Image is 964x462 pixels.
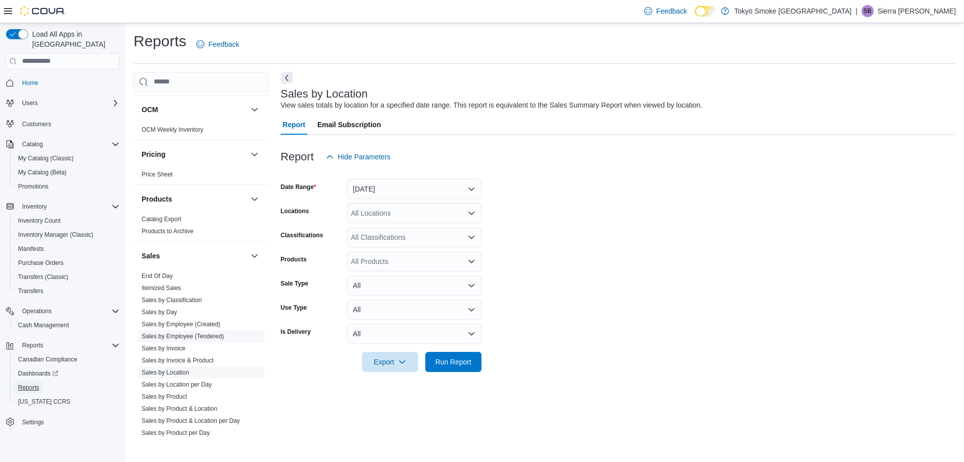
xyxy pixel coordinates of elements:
[208,39,239,49] span: Feedback
[281,183,316,191] label: Date Range
[18,182,49,191] span: Promotions
[142,227,193,235] span: Products to Archive
[2,338,124,352] button: Reports
[10,228,124,242] button: Inventory Manager (Classic)
[10,151,124,165] button: My Catalog (Classic)
[142,216,181,223] a: Catalog Export
[10,352,124,366] button: Canadian Compliance
[10,165,124,179] button: My Catalog (Beta)
[347,324,481,344] button: All
[14,285,47,297] a: Transfers
[22,79,38,87] span: Home
[142,393,187,401] span: Sales by Product
[14,166,71,178] a: My Catalog (Beta)
[368,352,412,372] span: Export
[142,332,224,340] span: Sales by Employee (Tendered)
[14,319,119,331] span: Cash Management
[10,381,124,395] button: Reports
[18,339,47,351] button: Reports
[14,353,119,365] span: Canadian Compliance
[142,194,172,204] h3: Products
[249,250,261,262] button: Sales
[134,31,186,51] h1: Reports
[14,166,119,178] span: My Catalog (Beta)
[14,353,81,365] a: Canadian Compliance
[142,149,247,159] button: Pricing
[2,96,124,110] button: Users
[14,396,74,408] a: [US_STATE] CCRS
[467,257,475,265] button: Open list of options
[695,6,716,17] input: Dark Mode
[2,75,124,90] button: Home
[18,77,42,89] a: Home
[14,229,119,241] span: Inventory Manager (Classic)
[142,105,158,115] h3: OCM
[14,152,119,164] span: My Catalog (Classic)
[322,147,395,167] button: Hide Parameters
[134,168,269,184] div: Pricing
[142,215,181,223] span: Catalog Export
[14,396,119,408] span: Washington CCRS
[14,271,119,283] span: Transfers (Classic)
[18,287,43,295] span: Transfers
[10,179,124,194] button: Promotions
[14,367,119,380] span: Dashboards
[142,381,212,388] a: Sales by Location per Day
[134,270,269,443] div: Sales
[14,152,78,164] a: My Catalog (Classic)
[435,357,471,367] span: Run Report
[142,369,189,376] a: Sales by Location
[14,367,62,380] a: Dashboards
[142,272,173,280] span: End Of Day
[281,255,307,263] label: Products
[142,284,181,292] span: Itemized Sales
[22,307,52,315] span: Operations
[347,300,481,320] button: All
[142,251,247,261] button: Sales
[18,305,119,317] span: Operations
[281,207,309,215] label: Locations
[640,1,691,21] a: Feedback
[18,245,44,253] span: Manifests
[281,328,311,336] label: Is Delivery
[281,231,323,239] label: Classifications
[10,318,124,332] button: Cash Management
[142,126,203,134] span: OCM Weekly Inventory
[18,416,119,428] span: Settings
[18,398,70,406] span: [US_STATE] CCRS
[18,97,42,109] button: Users
[10,214,124,228] button: Inventory Count
[734,5,852,17] p: Tokyo Smoke [GEOGRAPHIC_DATA]
[142,285,181,292] a: Itemized Sales
[22,418,44,426] span: Settings
[142,171,173,178] a: Price Sheet
[2,415,124,429] button: Settings
[18,384,39,392] span: Reports
[14,257,68,269] a: Purchase Orders
[467,209,475,217] button: Open list of options
[2,304,124,318] button: Operations
[22,99,38,107] span: Users
[142,381,212,389] span: Sales by Location per Day
[249,193,261,205] button: Products
[14,180,53,193] a: Promotions
[142,405,217,413] span: Sales by Product & Location
[18,321,69,329] span: Cash Management
[14,285,119,297] span: Transfers
[2,116,124,131] button: Customers
[656,6,687,16] span: Feedback
[14,229,97,241] a: Inventory Manager (Classic)
[18,154,74,162] span: My Catalog (Classic)
[142,417,240,424] a: Sales by Product & Location per Day
[2,137,124,151] button: Catalog
[18,117,119,130] span: Customers
[142,251,160,261] h3: Sales
[142,320,220,328] span: Sales by Employee (Created)
[249,104,261,116] button: OCM
[134,213,269,241] div: Products
[281,72,293,84] button: Next
[18,305,56,317] button: Operations
[18,201,119,213] span: Inventory
[142,321,220,328] a: Sales by Employee (Created)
